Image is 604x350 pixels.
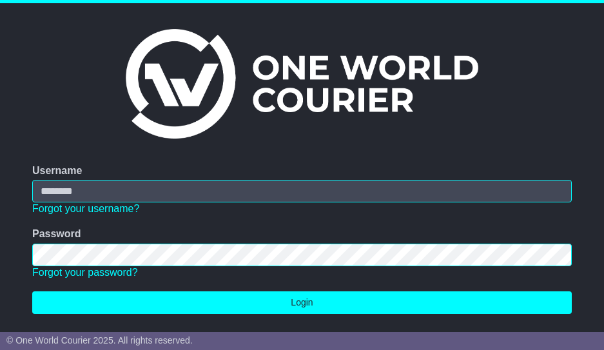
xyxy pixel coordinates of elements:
a: Forgot your username? [32,203,139,214]
label: Password [32,228,81,240]
img: One World [126,29,478,139]
label: Username [32,164,82,177]
button: Login [32,291,572,314]
span: © One World Courier 2025. All rights reserved. [6,335,193,345]
a: Forgot your password? [32,267,138,278]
